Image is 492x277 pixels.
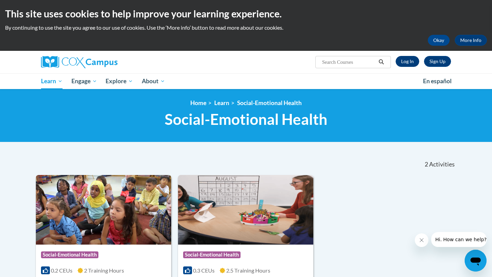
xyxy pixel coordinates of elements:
[41,251,98,258] span: Social-Emotional Health
[51,267,72,274] span: 0.2 CEUs
[429,161,455,168] span: Activities
[5,24,487,31] p: By continuing to use the site you agree to our use of cookies. Use the ‘More info’ button to read...
[37,73,67,89] a: Learn
[137,73,169,89] a: About
[465,250,487,272] iframe: Button to launch messaging window
[425,161,428,168] span: 2
[41,56,171,68] a: Cox Campus
[106,77,133,85] span: Explore
[376,58,386,66] button: Search
[396,56,419,67] a: Log In
[226,267,270,274] span: 2.5 Training Hours
[84,267,124,274] span: 2 Training Hours
[41,77,63,85] span: Learn
[214,99,229,106] a: Learn
[237,99,302,106] a: Social-Emotional Health
[142,77,165,85] span: About
[36,175,171,245] img: Course Logo
[415,233,428,247] iframe: Close message
[423,77,452,85] span: En español
[190,99,206,106] a: Home
[419,74,456,88] a: En español
[165,110,327,128] span: Social-Emotional Health
[183,251,241,258] span: Social-Emotional Health
[67,73,101,89] a: Engage
[178,175,313,245] img: Course Logo
[31,73,461,89] div: Main menu
[71,77,97,85] span: Engage
[41,56,118,68] img: Cox Campus
[424,56,451,67] a: Register
[193,267,215,274] span: 0.3 CEUs
[455,35,487,46] a: More Info
[428,35,450,46] button: Okay
[5,7,487,20] h2: This site uses cookies to help improve your learning experience.
[431,232,487,247] iframe: Message from company
[101,73,137,89] a: Explore
[322,58,376,66] input: Search Courses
